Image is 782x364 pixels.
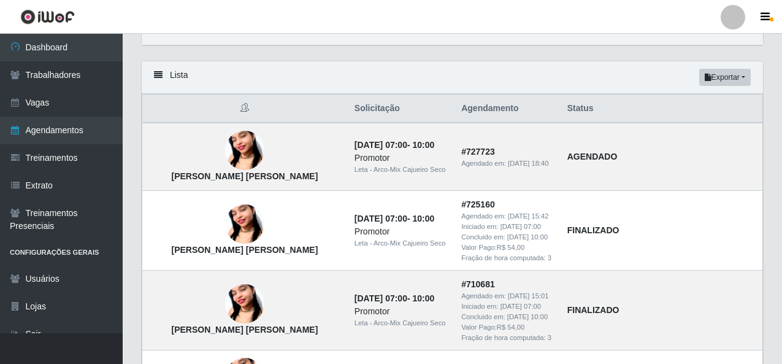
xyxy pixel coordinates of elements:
time: [DATE] 07:00 [500,303,541,310]
div: Agendado em: [461,158,553,169]
img: Jaciclezia Oliveira de Santana [225,190,264,260]
time: 10:00 [413,293,435,303]
time: [DATE] 07:00 [355,293,407,303]
time: [DATE] 07:00 [355,214,407,223]
div: Agendado em: [461,211,553,222]
time: 10:00 [413,140,435,150]
th: Agendamento [454,95,560,123]
strong: # 725160 [461,199,495,209]
div: Valor Pago: R$ 54,00 [461,242,553,253]
div: Agendado em: [461,291,553,301]
button: Exportar [699,69,751,86]
div: Lista [142,61,763,94]
strong: - [355,214,434,223]
strong: [PERSON_NAME] [PERSON_NAME] [172,171,318,181]
div: Leta - Arco-Mix Cajueiro Seco [355,318,447,328]
img: CoreUI Logo [20,9,75,25]
time: [DATE] 18:40 [508,160,548,167]
div: Iniciado em: [461,301,553,312]
strong: # 727723 [461,147,495,157]
time: [DATE] 10:00 [507,313,548,320]
div: Concluido em: [461,232,553,242]
strong: [PERSON_NAME] [PERSON_NAME] [172,245,318,255]
div: Fração de hora computada: 3 [461,333,553,343]
img: Jaciclezia Oliveira de Santana [225,116,264,186]
div: Promotor [355,152,447,165]
th: Solicitação [347,95,454,123]
div: Promotor [355,305,447,318]
div: Fração de hora computada: 3 [461,253,553,263]
div: Leta - Arco-Mix Cajueiro Seco [355,238,447,249]
time: [DATE] 15:01 [508,292,548,300]
img: Jaciclezia Oliveira de Santana [225,269,264,339]
div: Concluido em: [461,312,553,322]
time: [DATE] 07:00 [355,140,407,150]
strong: AGENDADO [567,152,618,161]
time: [DATE] 15:42 [508,212,548,220]
time: [DATE] 10:00 [507,233,548,241]
strong: [PERSON_NAME] [PERSON_NAME] [172,325,318,335]
strong: # 710681 [461,279,495,289]
div: Valor Pago: R$ 54,00 [461,322,553,333]
time: 10:00 [413,214,435,223]
div: Iniciado em: [461,222,553,232]
th: Status [560,95,763,123]
strong: FINALIZADO [567,305,619,315]
strong: - [355,140,434,150]
strong: - [355,293,434,303]
div: Promotor [355,225,447,238]
strong: FINALIZADO [567,225,619,235]
div: Leta - Arco-Mix Cajueiro Seco [355,165,447,175]
time: [DATE] 07:00 [500,223,541,230]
